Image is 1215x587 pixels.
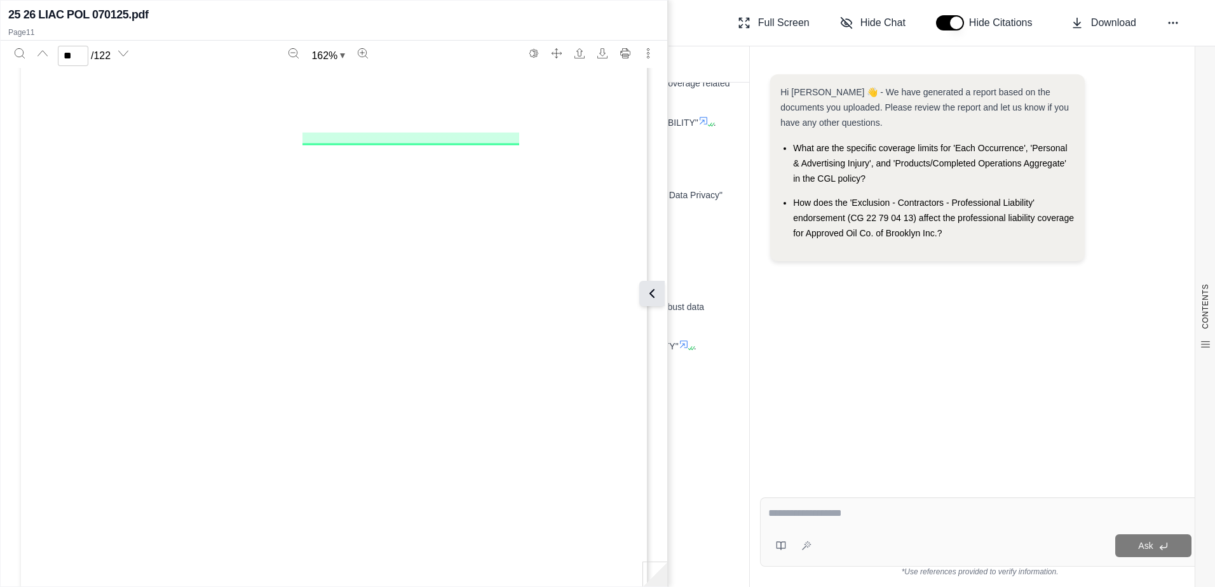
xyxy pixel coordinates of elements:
div: *Use references provided to verify information. [760,567,1200,577]
span: Download [1091,15,1136,30]
button: Previous page [32,43,53,64]
span: Hide Citations [969,15,1040,30]
p: Page 11 [8,27,660,37]
button: Zoom document [306,46,350,66]
button: Ask [1115,534,1191,557]
span: Ask [1138,541,1153,551]
button: Download [592,43,613,64]
button: Full screen [546,43,567,64]
button: Print [615,43,635,64]
button: Open file [569,43,590,64]
button: Switch to the dark theme [524,43,544,64]
button: More actions [638,43,658,64]
button: Hide Chat [835,10,911,36]
button: Zoom out [283,43,304,64]
span: Hide Chat [860,15,906,30]
span: What are the specific coverage limits for 'Each Occurrence', 'Personal & Advertising Injury', and... [793,143,1067,184]
button: Zoom in [353,43,373,64]
button: Next page [113,43,133,64]
button: Full Screen [733,10,815,36]
span: 162 % [311,48,337,64]
input: Enter a page number [58,46,88,66]
span: . [694,341,696,351]
span: . [714,118,716,128]
span: / 122 [91,48,111,64]
button: Search [10,43,30,64]
span: Hi [PERSON_NAME] 👋 - We have generated a report based on the documents you uploaded. Please revie... [780,87,1069,128]
button: Download [1066,10,1141,36]
span: and "Exclusion - Violation Of Laws Addressing Data Privacy" [484,190,723,200]
span: CONTENTS [1200,284,1211,329]
span: Full Screen [758,15,810,30]
h2: 25 26 LIAC POL 070125.pdf [8,6,149,24]
span: How does the 'Exclusion - Contractors - Professional Liability' endorsement (CG 22 79 04 13) affe... [793,198,1074,238]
